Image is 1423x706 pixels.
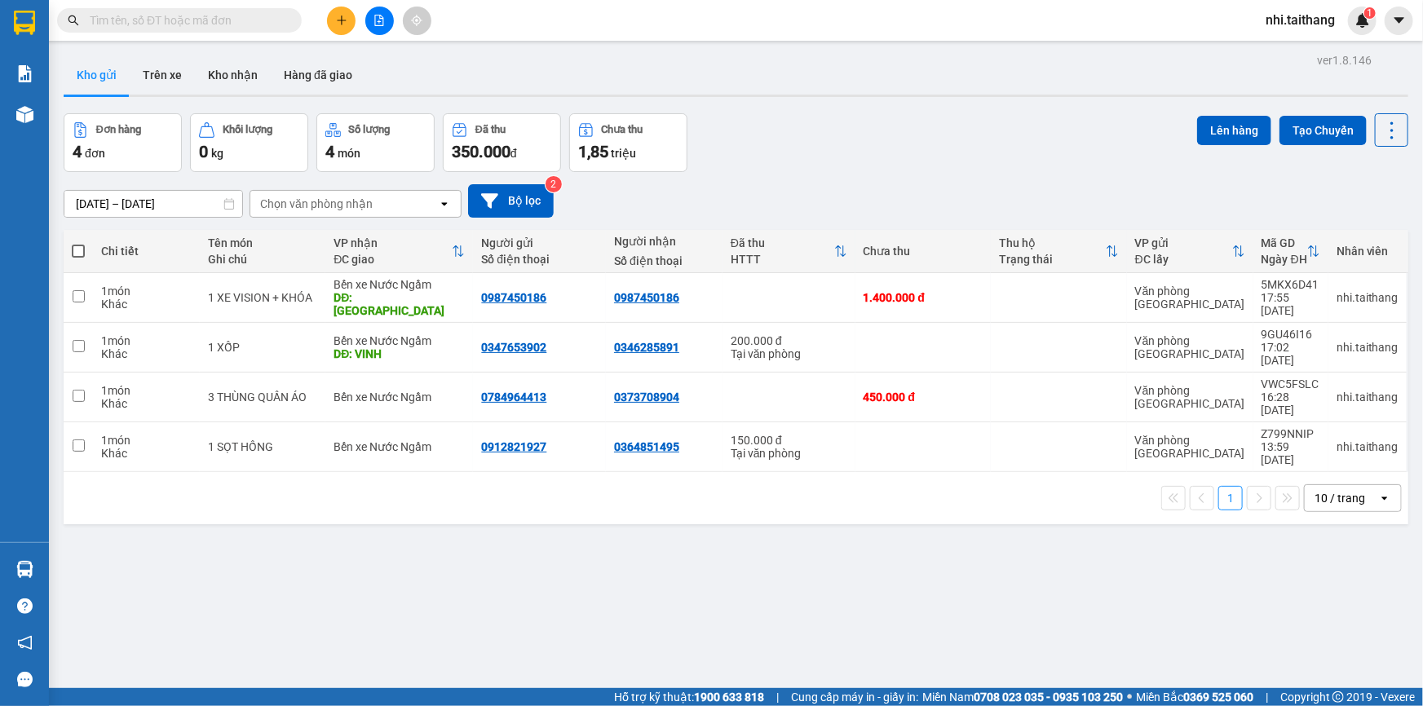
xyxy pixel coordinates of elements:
[1127,694,1132,700] span: ⚪️
[411,15,422,26] span: aim
[349,124,391,135] div: Số lượng
[208,291,318,304] div: 1 XE VISION + KHÓA
[1337,291,1399,304] div: nhi.taithang
[327,7,356,35] button: plus
[776,688,779,706] span: |
[481,391,546,404] div: 0784964413
[64,113,182,172] button: Đơn hàng4đơn
[101,334,192,347] div: 1 món
[991,230,1127,273] th: Toggle SortBy
[85,147,105,160] span: đơn
[614,235,714,248] div: Người nhận
[1135,434,1245,460] div: Văn phòng [GEOGRAPHIC_DATA]
[1218,486,1243,510] button: 1
[334,278,465,291] div: Bến xe Nước Ngầm
[64,191,242,217] input: Select a date range.
[325,142,334,161] span: 4
[17,672,33,687] span: message
[190,113,308,172] button: Khối lượng0kg
[1262,427,1320,440] div: Z799NNIP
[101,447,192,460] div: Khác
[1315,490,1365,506] div: 10 / trang
[569,113,687,172] button: Chưa thu1,85 triệu
[791,688,918,706] span: Cung cấp máy in - giấy in:
[208,341,318,354] div: 1 XỐP
[443,113,561,172] button: Đã thu350.000đ
[8,8,236,69] li: Nhà xe Tài Thắng
[999,253,1106,266] div: Trạng thái
[1183,691,1253,704] strong: 0369 525 060
[334,347,465,360] div: DĐ: VINH
[731,434,847,447] div: 150.000 đ
[602,124,643,135] div: Chưa thu
[334,391,465,404] div: Bến xe Nước Ngầm
[731,253,834,266] div: HTTT
[481,291,546,304] div: 0987450186
[1262,253,1307,266] div: Ngày ĐH
[208,236,318,249] div: Tên món
[260,196,373,212] div: Chọn văn phòng nhận
[90,11,282,29] input: Tìm tên, số ĐT hoặc mã đơn
[73,142,82,161] span: 4
[101,245,192,258] div: Chi tiết
[17,635,33,651] span: notification
[1135,253,1232,266] div: ĐC lấy
[1135,285,1245,311] div: Văn phòng [GEOGRAPHIC_DATA]
[101,298,192,311] div: Khác
[1392,13,1407,28] span: caret-down
[1266,688,1268,706] span: |
[974,691,1123,704] strong: 0708 023 035 - 0935 103 250
[1332,691,1344,703] span: copyright
[468,184,554,218] button: Bộ lọc
[68,15,79,26] span: search
[614,341,679,354] div: 0346285891
[1337,440,1399,453] div: nhi.taithang
[1337,391,1399,404] div: nhi.taithang
[316,113,435,172] button: Số lượng4món
[1279,116,1367,145] button: Tạo Chuyến
[1135,334,1245,360] div: Văn phòng [GEOGRAPHIC_DATA]
[1262,291,1320,317] div: 17:55 [DATE]
[864,245,983,258] div: Chưa thu
[334,236,452,249] div: VP nhận
[14,11,35,35] img: logo-vxr
[1378,492,1391,505] svg: open
[113,88,217,124] li: VP Bến xe Nước Ngầm
[130,55,195,95] button: Trên xe
[546,176,562,192] sup: 2
[1337,341,1399,354] div: nhi.taithang
[614,440,679,453] div: 0364851495
[1253,230,1328,273] th: Toggle SortBy
[922,688,1123,706] span: Miền Nam
[334,440,465,453] div: Bến xe Nước Ngầm
[334,334,465,347] div: Bến xe Nước Ngầm
[614,688,764,706] span: Hỗ trợ kỹ thuật:
[1262,236,1307,249] div: Mã GD
[999,236,1106,249] div: Thu hộ
[1317,51,1372,69] div: ver 1.8.146
[481,253,598,266] div: Số điện thoại
[1262,278,1320,291] div: 5MKX6D41
[199,142,208,161] span: 0
[336,15,347,26] span: plus
[211,147,223,160] span: kg
[8,88,113,142] li: VP Văn phòng [GEOGRAPHIC_DATA]
[16,65,33,82] img: solution-icon
[481,236,598,249] div: Người gửi
[1253,10,1348,30] span: nhi.taithang
[195,55,271,95] button: Kho nhận
[271,55,365,95] button: Hàng đã giao
[17,598,33,614] span: question-circle
[1355,13,1370,28] img: icon-new-feature
[731,347,847,360] div: Tại văn phòng
[510,147,517,160] span: đ
[614,254,714,267] div: Số điện thoại
[1262,440,1320,466] div: 13:59 [DATE]
[578,142,608,161] span: 1,85
[614,391,679,404] div: 0373708904
[208,253,318,266] div: Ghi chú
[101,347,192,360] div: Khác
[1127,230,1253,273] th: Toggle SortBy
[365,7,394,35] button: file-add
[614,291,679,304] div: 0987450186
